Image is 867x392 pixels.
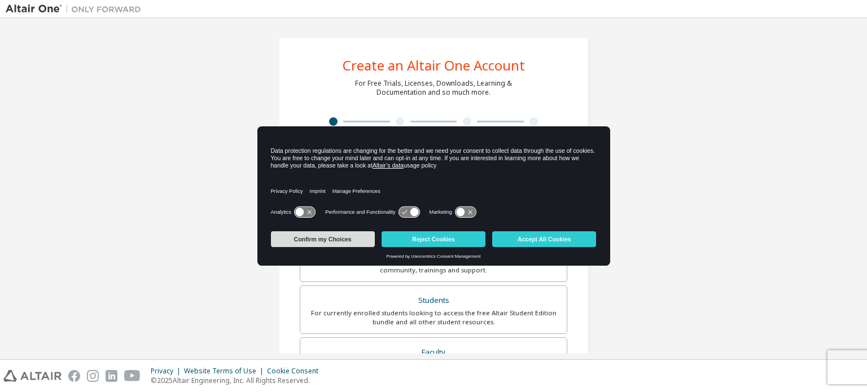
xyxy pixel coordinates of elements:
[87,370,99,382] img: instagram.svg
[343,59,525,72] div: Create an Altair One Account
[307,309,560,327] div: For currently enrolled students looking to access the free Altair Student Edition bundle and all ...
[68,370,80,382] img: facebook.svg
[307,345,560,360] div: Faculty
[307,293,560,309] div: Students
[6,3,147,15] img: Altair One
[124,370,141,382] img: youtube.svg
[151,367,184,376] div: Privacy
[106,370,117,382] img: linkedin.svg
[184,367,267,376] div: Website Terms of Use
[355,79,512,97] div: For Free Trials, Licenses, Downloads, Learning & Documentation and so much more.
[3,370,62,382] img: altair_logo.svg
[267,367,325,376] div: Cookie Consent
[151,376,325,385] p: © 2025 Altair Engineering, Inc. All Rights Reserved.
